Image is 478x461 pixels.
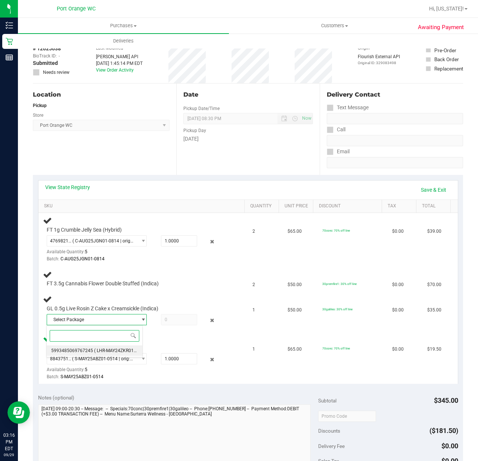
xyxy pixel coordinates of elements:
span: $65.00 [288,228,302,235]
span: S-MAY25ABZ01-0514 [60,374,103,379]
span: FT 1g Crumble Jelly Sea (Hybrid) [47,226,122,233]
span: Discounts [318,424,340,438]
span: Purchases [18,22,229,29]
span: $35.00 [427,307,441,314]
label: Store [33,112,43,119]
div: Pre-Order [434,47,456,54]
a: Total [422,203,447,209]
a: Unit Price [285,203,310,209]
span: $65.00 [288,346,302,353]
div: Available Quantity: [47,364,152,379]
span: Batch: [47,374,59,379]
span: 8843751232788804 [50,356,72,361]
div: Replacement [434,65,463,72]
a: Purchases [18,18,229,34]
span: GL 0.5g Live Rosin Z Cake x Creamsickle (Indica) [47,305,158,312]
inline-svg: Retail [6,38,13,45]
span: $345.00 [434,396,458,404]
div: [DATE] [183,135,313,143]
div: [DATE] 1:45:14 PM EDT [96,60,143,67]
div: Delivery Contact [327,90,463,99]
span: $0.00 [392,228,404,235]
inline-svg: Reports [6,54,13,61]
input: 1.0000 [161,354,197,364]
input: Promo Code [318,411,376,422]
span: Needs review [43,69,69,76]
a: View Order Activity [96,68,134,73]
input: Format: (999) 999-9999 [327,113,463,124]
span: Deliveries [103,38,144,44]
p: 03:16 PM EDT [3,432,15,452]
span: C-AUG25JGN01-0814 [60,256,105,261]
span: $50.00 [288,307,302,314]
span: 70conc: 70% off line [322,346,350,350]
span: $19.50 [427,346,441,353]
span: $39.00 [427,228,441,235]
input: Format: (999) 999-9999 [327,135,463,146]
span: Delivery Fee [318,443,345,449]
p: Original ID: 329083498 [358,60,400,66]
span: ( C-AUG25JGN01-0814 | orig: FLSRWGM-20250820-972 ) [72,238,134,244]
div: [PERSON_NAME] API [96,53,143,60]
div: Date [183,90,313,99]
span: Batch: [47,256,59,261]
label: Text Message [327,102,369,113]
label: Call [327,124,345,135]
span: Submitted [33,59,58,67]
span: Subtotal [318,398,336,404]
iframe: Resource center [7,401,30,424]
span: 30galileo: 30% off line [322,307,353,311]
span: 5 [85,249,87,254]
span: 2 [252,281,255,288]
span: 1 [252,307,255,314]
span: $50.00 [288,281,302,288]
span: $70.00 [427,281,441,288]
a: SKU [44,203,242,209]
span: 2 [252,228,255,235]
span: select [137,314,146,325]
div: Available Quantity: [47,247,152,261]
span: 30premfire1: 30% off line [322,282,357,286]
span: select [137,354,146,364]
span: Port Orange WC [57,6,96,12]
inline-svg: Inventory [6,22,13,29]
span: ($181.50) [429,427,458,435]
a: Save & Exit [416,184,451,196]
span: 70conc: 70% off line [322,229,350,232]
span: $0.00 [392,346,404,353]
input: 1.0000 [161,236,197,246]
span: 5 [85,367,87,372]
strong: Pickup [33,103,47,108]
label: Email [327,146,350,157]
div: Flourish External API [358,53,400,66]
span: $0.00 [392,281,404,288]
span: Hi, [US_STATE]! [429,6,464,12]
a: Deliveries [18,33,229,49]
span: Select Package [47,314,137,325]
span: - [59,53,60,59]
span: 4769821962154050 [50,238,72,244]
label: Pickup Date/Time [183,105,220,112]
span: Notes (optional) [38,395,74,401]
span: $0.00 [441,442,458,450]
span: FT 3.5g Cannabis Flower Double Stuffed (Indica) [47,280,159,287]
a: View State Registry [45,184,90,191]
a: Tax [388,203,413,209]
span: ( S-MAY25ABZ01-0514 | orig: FLSRWGM-20250521-1582 ) [72,356,134,361]
label: Pickup Day [183,127,206,134]
a: Quantity [250,203,276,209]
span: 1 [252,346,255,353]
span: Awaiting Payment [418,23,464,32]
span: Customers [229,22,440,29]
span: select [137,236,146,246]
div: Location [33,90,170,99]
div: Back Order [434,56,459,63]
a: Customers [229,18,440,34]
p: 09/29 [3,452,15,458]
span: BioTrack ID: [33,53,57,59]
a: Discount [319,203,379,209]
span: $0.00 [392,307,404,314]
